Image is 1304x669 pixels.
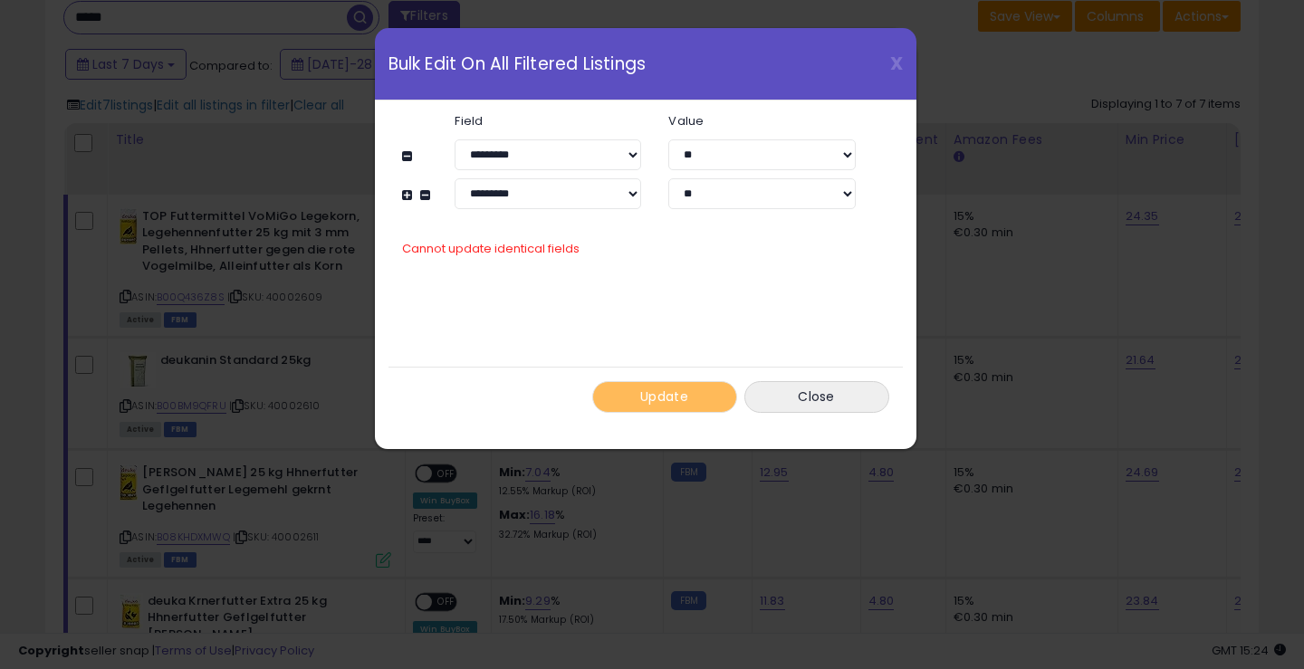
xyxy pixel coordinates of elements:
label: Value [655,115,868,127]
span: Cannot update identical fields [402,240,580,257]
button: Close [744,381,889,413]
label: Field [441,115,655,127]
span: X [890,51,903,76]
span: Bulk Edit On All Filtered Listings [388,55,647,72]
span: Update [640,387,688,406]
